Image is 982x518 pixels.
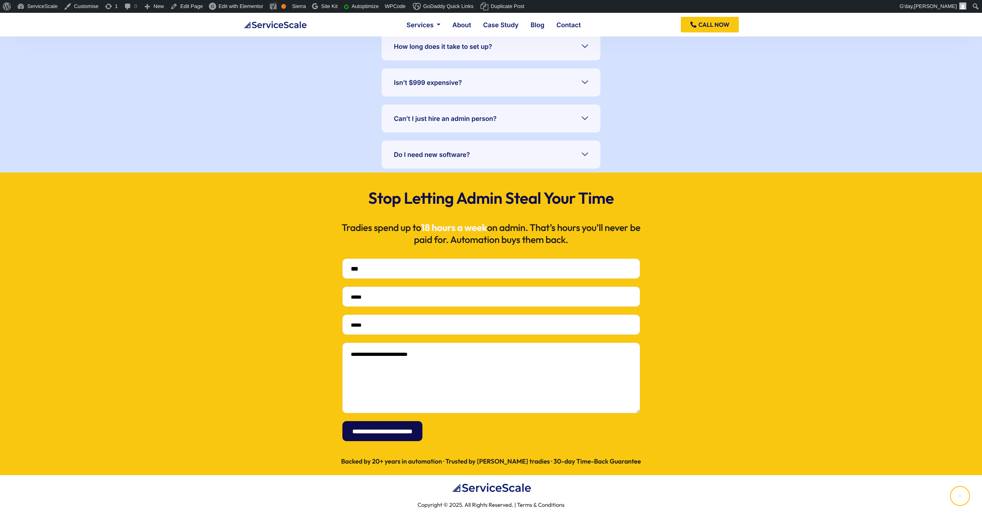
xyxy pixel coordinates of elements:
span: Edit with Elementor [218,3,263,9]
a: Do I need new software? [382,141,600,169]
h2: Stop Letting Admin Steal Your Time [247,189,735,208]
span: Site Kit [321,3,338,9]
a: Contact [556,22,581,28]
a: Isn’t $999 expensive? [382,68,600,96]
span: CALL NOW [698,22,729,28]
a: How long does it take to set up? [382,32,600,60]
a: Can’t I just hire an admin person? [382,104,600,133]
a: About [452,22,471,28]
img: ServiceScale logo representing business automation for tradies [451,483,531,493]
form: Contact form [342,259,640,441]
a: CALL NOW [681,17,739,32]
a: ServiceScale logo representing business automation for tradiesServiceScale logo representing busi... [243,20,307,28]
span: 18 hours a week [421,222,487,234]
span: Do I need new software? [394,149,474,160]
a: Case Study [483,22,519,28]
div: OK [281,4,286,9]
span: How long does it take to set up? [394,41,496,52]
span: Can’t I just hire an admin person? [394,113,501,124]
a: Copyright © 2025. All Rights Reserved. | Terms & Conditions [243,501,739,509]
a: Blog [530,22,544,28]
span: [PERSON_NAME] [914,3,957,9]
span: Isn’t $999 expensive? [394,77,466,88]
h6: Backed by 20+ years in automation · Trusted by [PERSON_NAME] tradies · 30-day Time-Back Guarantee [243,457,739,466]
a: Services [406,22,440,28]
h3: Tradies spend up to on admin. That’s hours you’ll never be paid for. Automation buys them back. [335,222,647,246]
